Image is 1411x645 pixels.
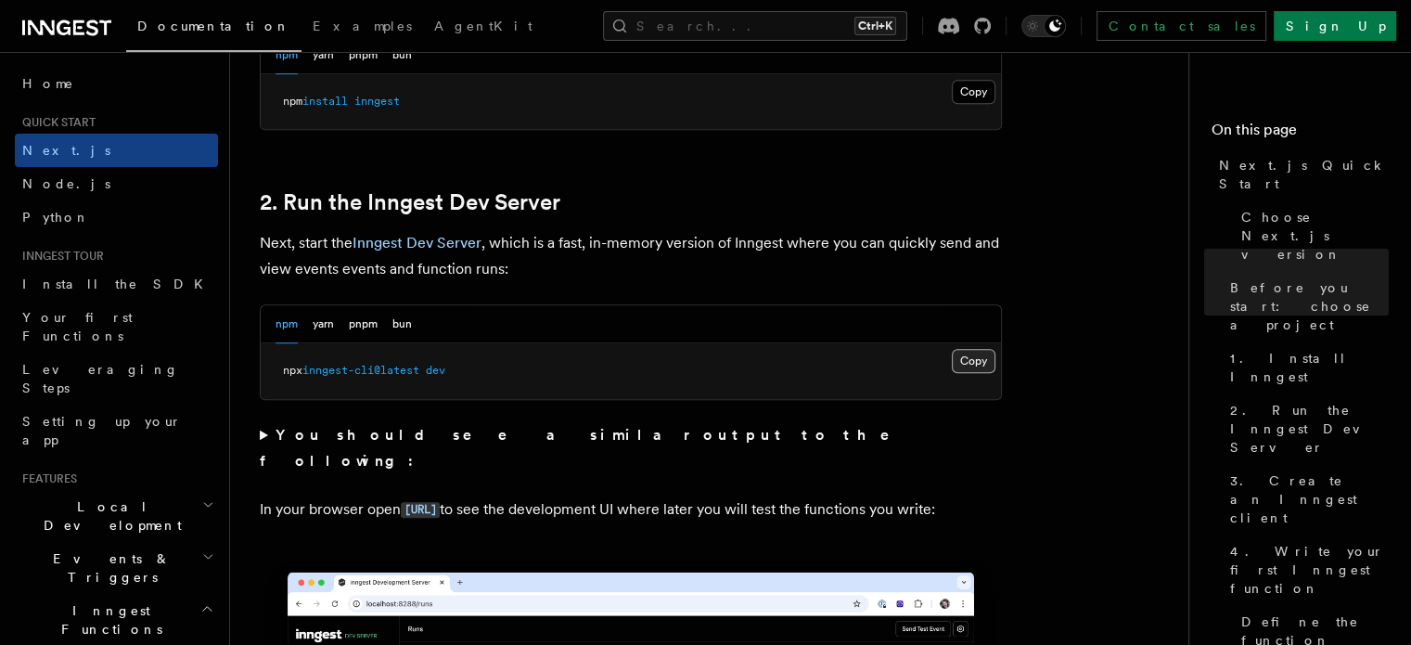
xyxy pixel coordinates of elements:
a: Home [15,67,218,100]
button: Search...Ctrl+K [603,11,907,41]
a: Sign Up [1274,11,1396,41]
h4: On this page [1212,119,1389,148]
button: Toggle dark mode [1021,15,1066,37]
a: Leveraging Steps [15,353,218,405]
span: Your first Functions [22,310,133,343]
button: bun [392,36,412,74]
span: Leveraging Steps [22,362,179,395]
span: Next.js [22,143,110,158]
span: Install the SDK [22,277,214,291]
button: npm [276,36,298,74]
a: Documentation [126,6,301,52]
span: inngest [354,95,400,108]
a: Examples [301,6,423,50]
a: 1. Install Inngest [1223,342,1389,393]
button: npm [276,305,298,343]
a: Choose Next.js version [1234,200,1389,271]
span: Events & Triggers [15,549,202,587]
a: Install the SDK [15,267,218,301]
a: AgentKit [423,6,544,50]
span: Examples [313,19,412,33]
a: Next.js [15,134,218,167]
button: Events & Triggers [15,542,218,594]
span: Next.js Quick Start [1219,156,1389,193]
span: AgentKit [434,19,532,33]
span: Inngest tour [15,249,104,264]
strong: You should see a similar output to the following: [260,426,916,470]
a: Inngest Dev Server [353,234,481,252]
a: 2. Run the Inngest Dev Server [260,189,560,215]
p: In your browser open to see the development UI where later you will test the functions you write: [260,497,1002,523]
span: Choose Next.js version [1241,208,1389,264]
span: 2. Run the Inngest Dev Server [1230,401,1389,457]
span: npm [283,95,302,108]
span: Node.js [22,176,110,191]
span: dev [426,364,445,377]
a: Setting up your app [15,405,218,457]
span: Before you start: choose a project [1230,278,1389,334]
a: Contact sales [1097,11,1266,41]
span: 4. Write your first Inngest function [1230,542,1389,598]
button: bun [392,305,412,343]
summary: You should see a similar output to the following: [260,422,1002,474]
button: Local Development [15,490,218,542]
kbd: Ctrl+K [854,17,896,35]
span: Inngest Functions [15,601,200,639]
a: 2. Run the Inngest Dev Server [1223,393,1389,464]
button: Copy [952,80,995,104]
span: Home [22,74,74,93]
span: inngest-cli@latest [302,364,419,377]
span: Features [15,471,77,486]
span: 3. Create an Inngest client [1230,471,1389,527]
span: Setting up your app [22,414,182,447]
span: Documentation [137,19,290,33]
p: Next, start the , which is a fast, in-memory version of Inngest where you can quickly send and vi... [260,230,1002,282]
span: Quick start [15,115,96,130]
span: install [302,95,348,108]
button: yarn [313,36,334,74]
a: Next.js Quick Start [1212,148,1389,200]
span: 1. Install Inngest [1230,349,1389,386]
button: Copy [952,349,995,373]
a: Your first Functions [15,301,218,353]
a: Python [15,200,218,234]
a: 3. Create an Inngest client [1223,464,1389,535]
a: Before you start: choose a project [1223,271,1389,342]
span: Python [22,210,90,225]
a: 4. Write your first Inngest function [1223,535,1389,605]
button: pnpm [349,305,378,343]
span: Local Development [15,497,202,535]
a: Node.js [15,167,218,200]
button: yarn [313,305,334,343]
code: [URL] [401,502,440,518]
a: [URL] [401,500,440,518]
button: pnpm [349,36,378,74]
span: npx [283,364,302,377]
